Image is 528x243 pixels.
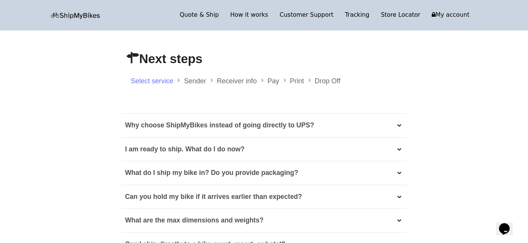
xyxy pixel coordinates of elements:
p: Can you hold my bike if it arrives earlier than expected? [125,191,302,203]
a: Store Locator [375,10,426,21]
p: Why choose ShipMyBikes instead of going directly to UPS? [125,119,314,132]
h2: Next steps [127,51,401,71]
a: Tracking [339,10,375,21]
a: How it works [225,10,274,21]
p: What are the max dimensions and weights? [125,214,264,227]
a: Quote & Ship [174,10,225,21]
img: letsbox [51,13,100,19]
p: I am ready to ship. What do I do now? [125,143,245,156]
li: Sender [184,74,217,87]
li: Receiver info [217,74,268,87]
a: My account [426,10,475,21]
li: Print [290,74,315,87]
li: Drop Off [315,74,341,87]
a: Customer Support [274,10,340,21]
a: Select service [131,77,174,85]
p: What do I ship my bike in? Do you provide packaging? [125,167,298,179]
iframe: chat widget [496,213,520,235]
li: Pay [268,74,290,87]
